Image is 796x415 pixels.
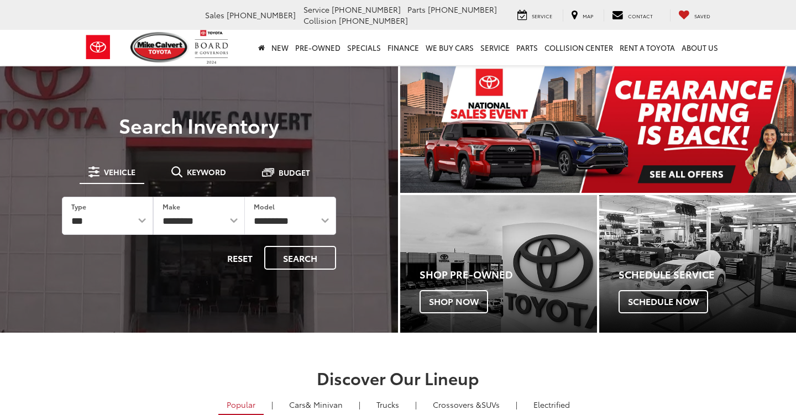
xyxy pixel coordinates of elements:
[420,290,488,313] span: Shop Now
[412,399,420,410] li: |
[205,9,224,20] span: Sales
[264,246,336,270] button: Search
[279,169,310,176] span: Budget
[339,15,408,26] span: [PHONE_NUMBER]
[71,202,86,211] label: Type
[269,399,276,410] li: |
[356,399,363,410] li: |
[227,9,296,20] span: [PHONE_NUMBER]
[616,30,678,65] a: Rent a Toyota
[563,9,601,22] a: Map
[344,30,384,65] a: Specials
[513,30,541,65] a: Parts
[187,168,226,176] span: Keyword
[477,30,513,65] a: Service
[400,195,597,333] a: Shop Pre-Owned Shop Now
[306,399,343,410] span: & Minivan
[281,395,351,414] a: Cars
[46,114,352,136] h3: Search Inventory
[268,30,292,65] a: New
[422,30,477,65] a: WE BUY CARS
[583,12,593,19] span: Map
[368,395,407,414] a: Trucks
[400,66,796,193] img: Clearance Pricing Is Back
[218,246,262,270] button: Reset
[292,30,344,65] a: Pre-Owned
[525,395,578,414] a: Electrified
[599,195,796,333] div: Toyota
[400,66,796,193] div: carousel slide number 1 of 1
[599,195,796,333] a: Schedule Service Schedule Now
[407,4,426,15] span: Parts
[130,32,189,62] img: Mike Calvert Toyota
[400,66,796,193] section: Carousel section with vehicle pictures - may contain disclaimers.
[619,269,796,280] h4: Schedule Service
[255,30,268,65] a: Home
[400,195,597,333] div: Toyota
[332,4,401,15] span: [PHONE_NUMBER]
[694,12,710,19] span: Saved
[425,395,508,414] a: SUVs
[509,9,561,22] a: Service
[384,30,422,65] a: Finance
[532,12,552,19] span: Service
[670,9,719,22] a: My Saved Vehicles
[628,12,653,19] span: Contact
[678,30,721,65] a: About Us
[303,4,329,15] span: Service
[513,399,520,410] li: |
[604,9,661,22] a: Contact
[8,369,788,387] h2: Discover Our Lineup
[433,399,481,410] span: Crossovers &
[254,202,275,211] label: Model
[619,290,708,313] span: Schedule Now
[420,269,597,280] h4: Shop Pre-Owned
[541,30,616,65] a: Collision Center
[104,168,135,176] span: Vehicle
[428,4,497,15] span: [PHONE_NUMBER]
[77,29,119,65] img: Toyota
[163,202,180,211] label: Make
[303,15,337,26] span: Collision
